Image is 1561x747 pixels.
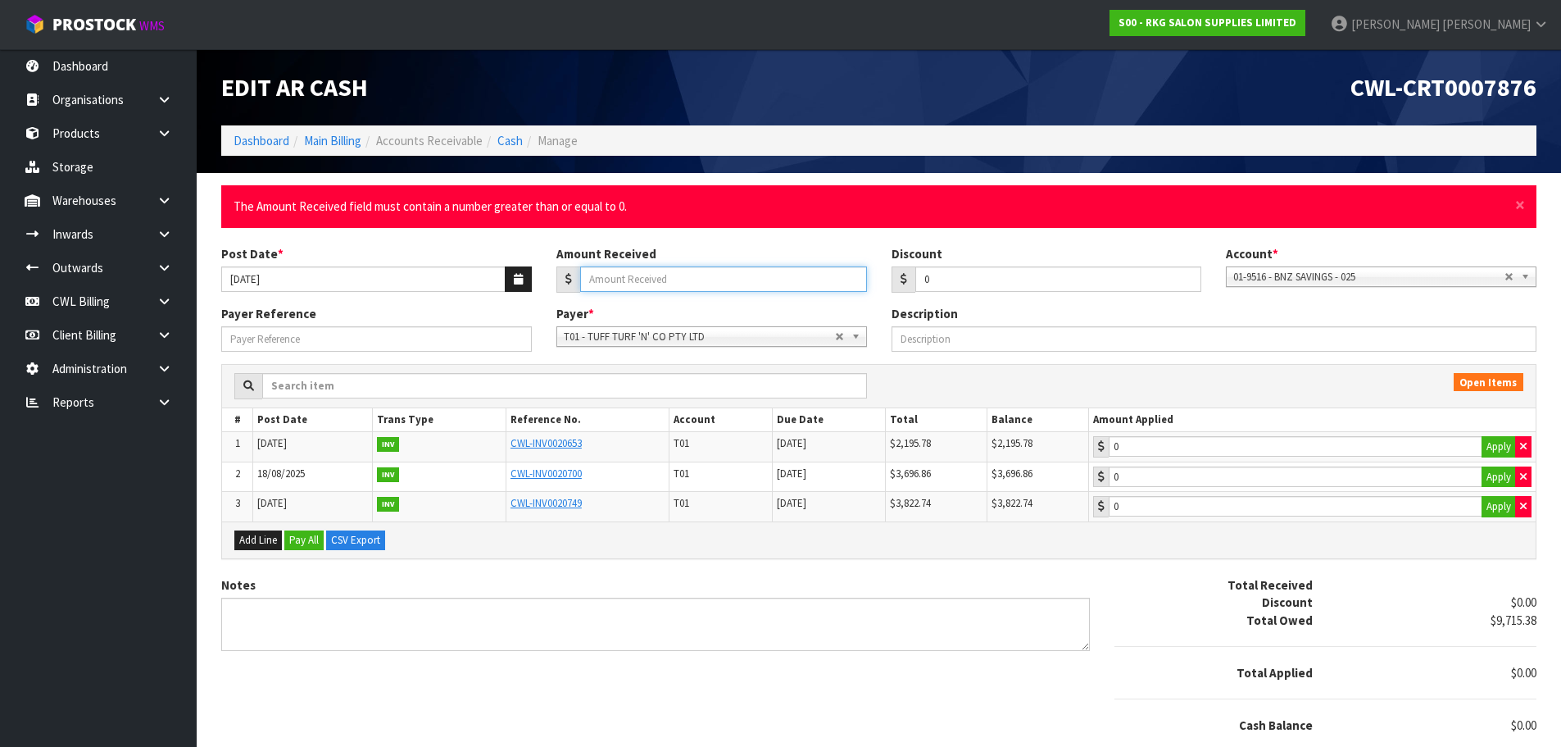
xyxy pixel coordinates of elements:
[234,531,282,550] button: Add Line
[1088,408,1536,432] th: Amount Applied
[253,408,373,432] th: Post Date
[234,198,1508,215] li: The Amount Received field must contain a number greater than or equal to 0.
[253,432,373,462] td: [DATE]
[221,71,368,102] span: Edit AR Cash
[892,326,1537,352] input: Description
[556,305,594,322] label: Payer
[915,266,1202,292] input: Amount Discounted
[669,492,772,522] td: T01
[221,266,506,292] input: Post Date
[1350,71,1536,102] span: CWL-CRT0007876
[669,408,772,432] th: Account
[1491,613,1536,628] span: $9,715.38
[580,266,867,292] input: Amount Received
[1511,717,1536,733] span: $0.00
[1239,717,1313,733] strong: Cash Balance
[222,432,253,462] td: 1
[1233,267,1504,287] span: 01-9516 - BNZ SAVINGS - 025
[511,467,582,481] a: CWL-INV0020700
[373,408,506,432] th: Trans Type
[669,432,772,462] td: T01
[890,467,931,481] span: $3,696.86
[511,496,582,510] a: CWL-INV0020749
[538,133,578,148] span: Manage
[511,436,582,450] a: CWL-INV0020653
[1515,194,1525,216] span: ×
[377,437,399,452] strong: INV
[262,373,867,399] input: Search item
[987,408,1089,432] th: Balance
[669,462,772,492] td: T01
[890,496,931,510] span: $3,822.74
[376,133,483,148] span: Accounts Receivable
[221,576,256,594] label: Notes
[1442,16,1531,32] span: [PERSON_NAME]
[1482,496,1516,517] button: Apply
[284,531,324,550] button: Pay All
[890,436,931,450] span: $2,195.78
[497,133,523,148] a: Cash
[1226,245,1278,262] label: Account
[1454,373,1523,391] span: Open Items
[222,462,253,492] td: 2
[564,327,835,347] span: T01 - TUFF TURF 'N' CO PTY LTD
[886,408,987,432] th: Total
[1511,665,1536,681] span: $0.00
[221,326,532,352] input: Payer Reference
[326,531,385,550] button: CSV Export
[253,492,373,522] td: [DATE]
[1109,10,1305,36] a: S00 - RKG SALON SUPPLIES LIMITED
[1482,467,1516,488] button: Apply
[1119,16,1296,30] strong: S00 - RKG SALON SUPPLIES LIMITED
[992,496,1032,510] span: $3,822.74
[377,467,399,482] strong: INV
[1262,594,1313,610] strong: Discount
[772,432,885,462] td: [DATE]
[892,245,942,262] label: Discount
[253,462,373,492] td: 18/08/2025
[992,467,1032,481] span: $3,696.86
[1482,436,1516,458] button: Apply
[1511,594,1536,610] span: $0.00
[1237,665,1313,681] strong: Total Applied
[556,245,656,262] label: Amount Received
[506,408,669,432] th: Reference No.
[892,305,958,322] label: Description
[377,497,399,512] strong: INV
[222,492,253,522] td: 3
[222,408,253,432] th: #
[25,14,45,34] img: cube-alt.png
[52,14,136,35] span: ProStock
[1246,613,1313,628] strong: Total Owed
[304,133,361,148] a: Main Billing
[1351,16,1440,32] span: [PERSON_NAME]
[221,245,284,262] label: Post Date
[992,436,1032,450] span: $2,195.78
[221,305,316,322] label: Payer Reference
[772,408,885,432] th: Due Date
[234,133,289,148] a: Dashboard
[772,492,885,522] td: [DATE]
[1227,577,1313,593] strong: Total Received
[139,18,165,34] small: WMS
[772,462,885,492] td: [DATE]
